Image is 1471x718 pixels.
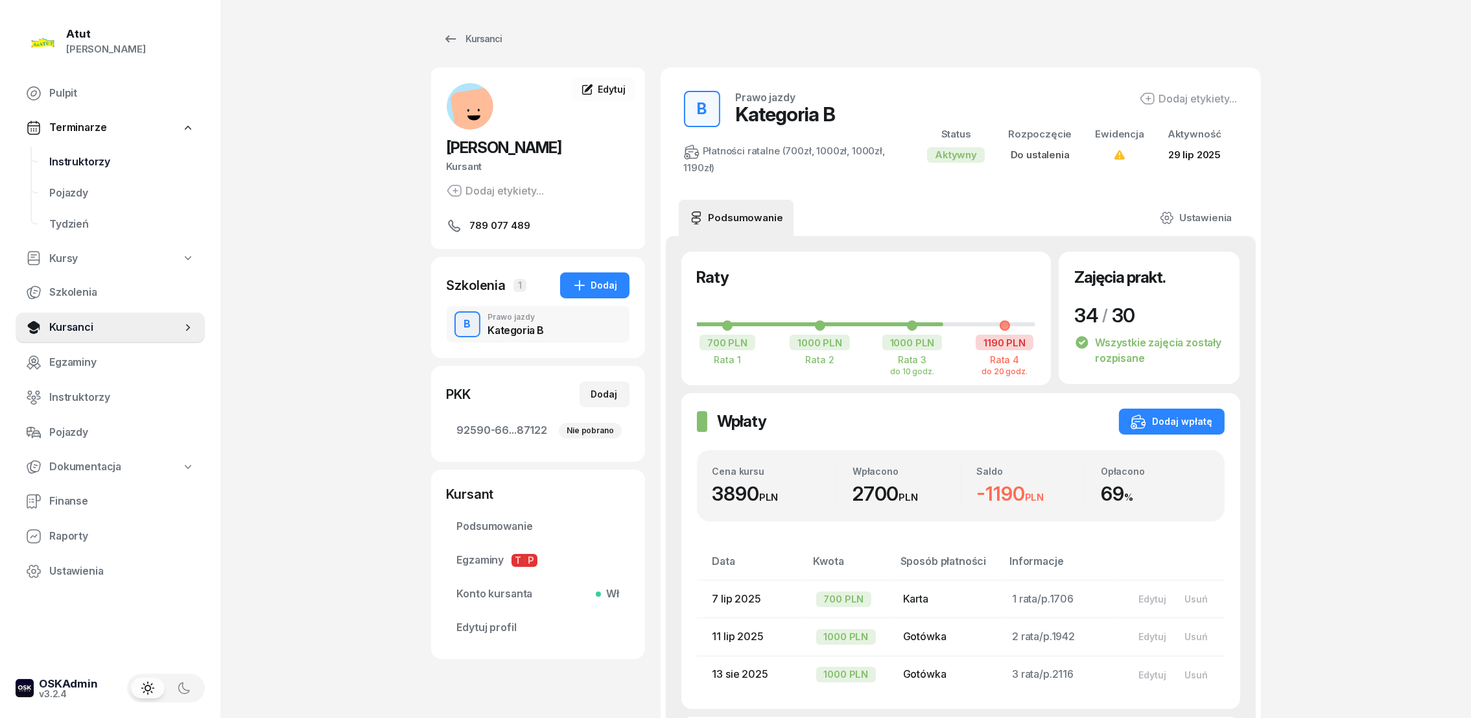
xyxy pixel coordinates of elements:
[903,628,991,645] div: Gotówka
[712,466,837,477] div: Cena kursu
[684,91,720,127] button: B
[1012,592,1074,605] span: 1 rata/p.1706
[1025,491,1044,503] small: PLN
[789,354,851,365] div: Rata 2
[598,84,625,95] span: Edytuj
[49,85,194,102] span: Pulpit
[1175,626,1217,647] button: Usuń
[977,466,1085,477] div: Saldo
[1184,593,1208,604] div: Usuń
[601,586,619,603] span: Wł
[513,279,526,292] span: 1
[16,417,205,448] a: Pojazdy
[1184,669,1208,680] div: Usuń
[692,96,712,122] div: B
[1012,630,1075,643] span: 2 rata/p.1942
[447,183,545,198] button: Dodaj etykiety...
[457,518,619,535] span: Podsumowanie
[806,553,893,580] th: Kwota
[66,29,146,40] div: Atut
[976,335,1033,350] div: 1190 PLN
[882,335,943,350] div: 1000 PLN
[457,422,619,439] span: 92590-66...87122
[39,178,205,209] a: Pojazdy
[1138,631,1166,642] div: Edytuj
[903,591,991,608] div: Karta
[447,306,630,342] button: BPrawo jazdyKategoria B
[447,158,630,175] div: Kursant
[49,424,194,441] span: Pojazdy
[1124,491,1133,503] small: %
[560,272,630,298] button: Dodaj
[66,41,146,58] div: [PERSON_NAME]
[853,466,961,477] div: Wpłacono
[974,354,1035,365] div: Rata 4
[49,528,194,545] span: Raporty
[512,554,524,567] span: T
[447,385,471,403] div: PKK
[1168,147,1222,163] div: 29 lip 2025
[49,354,194,371] span: Egzaminy
[700,335,755,350] div: 700 PLN
[16,244,205,274] a: Kursy
[1140,91,1238,106] button: Dodaj etykiety...
[1074,327,1224,366] div: Wszystkie zajęcia zostały rozpisane
[447,511,630,542] a: Podsumowanie
[1119,409,1225,435] button: Dodaj wpłatę
[16,452,205,482] a: Dokumentacja
[927,147,985,163] div: Aktywny
[16,679,34,697] img: logo-xs-dark@2x.png
[458,313,476,335] div: B
[49,119,106,136] span: Terminarze
[49,154,194,171] span: Instruktorzy
[49,284,194,301] span: Szkolenia
[697,267,729,288] h2: Raty
[679,200,794,236] a: Podsumowanie
[974,366,1035,376] div: do 20 godz.
[853,482,961,506] div: 2700
[49,250,78,267] span: Kursy
[1101,466,1209,477] div: Opłacono
[572,78,634,101] a: Edytuj
[16,312,205,343] a: Kursanci
[16,556,205,587] a: Ustawienia
[559,423,621,438] div: Nie pobrano
[1002,553,1119,580] th: Informacje
[16,486,205,517] a: Finanse
[16,347,205,378] a: Egzaminy
[16,113,205,143] a: Terminarze
[49,185,194,202] span: Pojazdy
[39,147,205,178] a: Instruktorzy
[447,218,630,233] a: 789 077 489
[431,26,514,52] a: Kursanci
[16,277,205,308] a: Szkolenia
[39,209,205,240] a: Tydzień
[816,592,872,607] div: 700 PLN
[447,545,630,576] a: EgzaminyTP
[882,354,943,365] div: Rata 3
[447,138,562,157] span: [PERSON_NAME]
[1168,126,1222,143] div: Aktywność
[1175,664,1217,686] button: Usuń
[927,126,985,143] div: Status
[572,278,618,293] div: Dodaj
[736,102,836,126] div: Kategoria B
[1101,482,1209,506] div: 69
[759,491,779,503] small: PLN
[903,666,991,683] div: Gotówka
[49,493,194,510] span: Finanse
[712,592,761,605] span: 7 lip 2025
[790,335,850,350] div: 1000 PLN
[39,689,98,699] div: v3.2.4
[1129,588,1175,610] button: Edytuj
[49,389,194,406] span: Instruktorzy
[697,553,806,580] th: Data
[1131,414,1213,429] div: Dodaj wpłatę
[16,382,205,413] a: Instruktorzy
[16,78,205,109] a: Pulpit
[457,586,619,603] span: Konto kursanta
[893,553,1002,580] th: Sposób płatności
[697,354,759,365] div: Rata 1
[1008,126,1072,143] div: Rozpoczęcie
[470,218,530,233] span: 789 077 489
